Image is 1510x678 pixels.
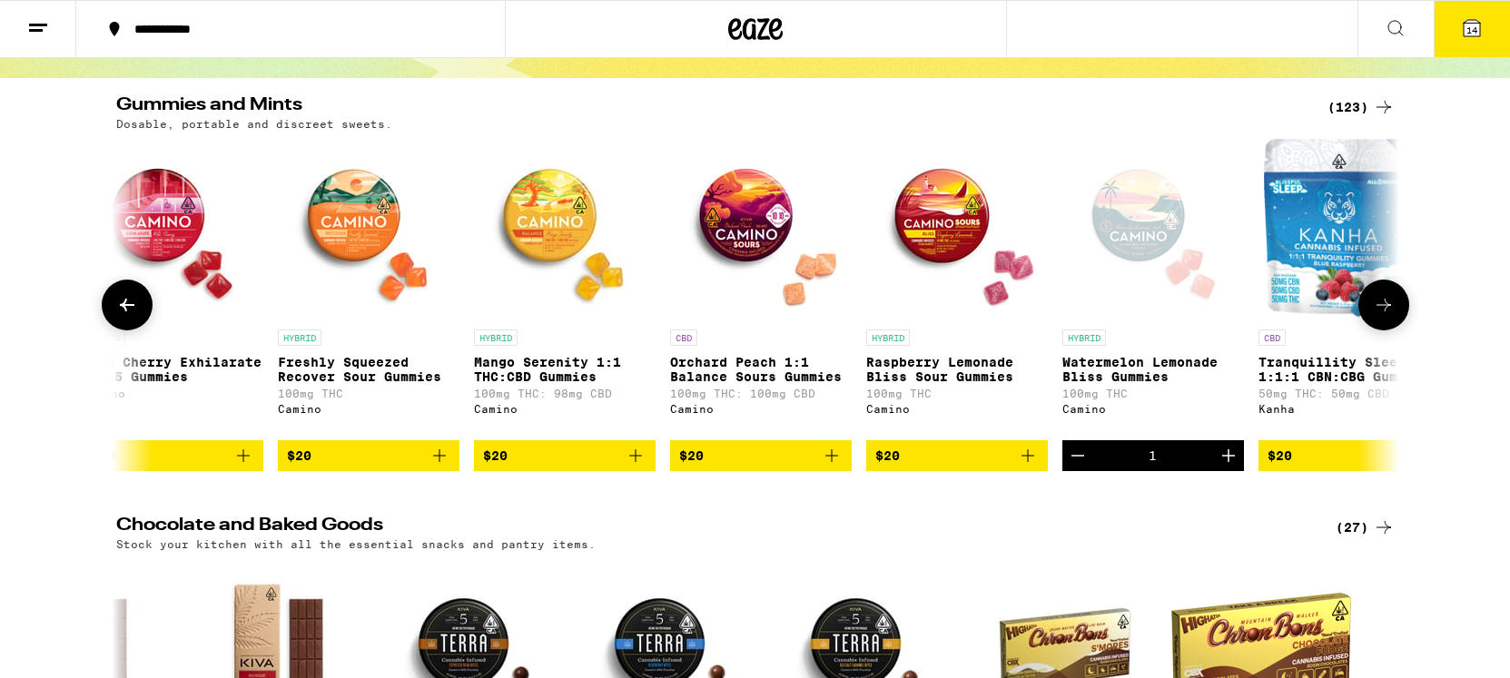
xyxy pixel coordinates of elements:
p: 100mg THC: 100mg CBD [670,388,852,399]
p: Stock your kitchen with all the essential snacks and pantry items. [116,538,596,550]
span: Hi. Need any help? [11,13,131,27]
p: HYBRID [866,329,910,346]
p: CBD [670,329,697,346]
p: Dosable, portable and discreet sweets. [116,118,392,130]
h2: Chocolate and Baked Goods [116,516,1306,538]
div: Camino [82,388,263,399]
div: 1 [1149,448,1157,463]
p: HYBRID [474,329,518,346]
span: $20 [483,448,508,463]
span: 14 [1466,25,1477,35]
p: Mango Serenity 1:1 THC:CBD Gummies [474,355,656,384]
p: SATIVA [82,329,125,346]
span: $20 [679,448,704,463]
button: Add to bag [1258,440,1440,471]
img: Camino - Mango Serenity 1:1 THC:CBD Gummies [474,139,656,320]
div: Camino [670,403,852,415]
p: Freshly Squeezed Recover Sour Gummies [278,355,459,384]
button: Add to bag [866,440,1048,471]
p: 100mg THC [866,388,1048,399]
img: Camino - Wild Cherry Exhilarate 5:5:5 Gummies [82,139,263,320]
p: Orchard Peach 1:1 Balance Sours Gummies [670,355,852,384]
a: (123) [1327,96,1395,118]
a: Open page for Mango Serenity 1:1 THC:CBD Gummies from Camino [474,139,656,440]
a: (27) [1336,516,1395,538]
a: Open page for Watermelon Lemonade Bliss Gummies from Camino [1062,139,1244,440]
a: Open page for Tranquillity Sleep 1:1:1 CBN:CBG Gummies from Kanha [1258,139,1440,440]
button: Redirect to URL [1,1,992,132]
a: Open page for Orchard Peach 1:1 Balance Sours Gummies from Camino [670,139,852,440]
p: HYBRID [1062,329,1106,346]
button: Add to bag [82,440,263,471]
span: $20 [1268,448,1292,463]
span: $20 [91,448,115,463]
p: HYBRID [278,329,321,346]
p: CBD [1258,329,1286,346]
div: Camino [1062,403,1244,415]
h2: Gummies and Mints [116,96,1306,118]
button: Decrement [1062,440,1093,471]
img: Camino - Raspberry Lemonade Bliss Sour Gummies [866,139,1048,320]
img: Kanha - Tranquillity Sleep 1:1:1 CBN:CBG Gummies [1264,139,1434,320]
p: Watermelon Lemonade Bliss Gummies [1062,355,1244,384]
p: 50mg THC: 50mg CBD [1258,388,1440,399]
p: Wild Cherry Exhilarate 5:5:5 Gummies [82,355,263,384]
a: Open page for Raspberry Lemonade Bliss Sour Gummies from Camino [866,139,1048,440]
a: Open page for Wild Cherry Exhilarate 5:5:5 Gummies from Camino [82,139,263,440]
div: Kanha [1258,403,1440,415]
p: 100mg THC [1062,388,1244,399]
button: Increment [1213,440,1244,471]
button: 14 [1434,1,1510,57]
p: Tranquillity Sleep 1:1:1 CBN:CBG Gummies [1258,355,1440,384]
img: Camino - Freshly Squeezed Recover Sour Gummies [278,139,459,320]
a: Open page for Freshly Squeezed Recover Sour Gummies from Camino [278,139,459,440]
p: 100mg THC [278,388,459,399]
span: $20 [287,448,311,463]
p: Raspberry Lemonade Bliss Sour Gummies [866,355,1048,384]
img: Camino - Orchard Peach 1:1 Balance Sours Gummies [670,139,852,320]
button: Add to bag [474,440,656,471]
div: Camino [474,403,656,415]
p: 100mg THC: 98mg CBD [474,388,656,399]
div: Camino [278,403,459,415]
span: $20 [875,448,900,463]
div: Camino [866,403,1048,415]
button: Add to bag [670,440,852,471]
button: Add to bag [278,440,459,471]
